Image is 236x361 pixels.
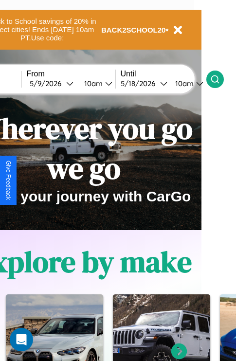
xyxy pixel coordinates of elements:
div: 10am [79,79,105,88]
b: BACK2SCHOOL20 [101,26,166,34]
div: Give Feedback [5,161,12,200]
button: 10am [76,78,115,89]
button: 10am [167,78,206,89]
button: 5/9/2026 [27,78,76,89]
div: 5 / 18 / 2026 [121,79,160,88]
div: Open Intercom Messenger [10,328,33,351]
div: 5 / 9 / 2026 [30,79,66,88]
label: From [27,70,115,78]
label: Until [121,70,206,78]
div: 10am [170,79,196,88]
